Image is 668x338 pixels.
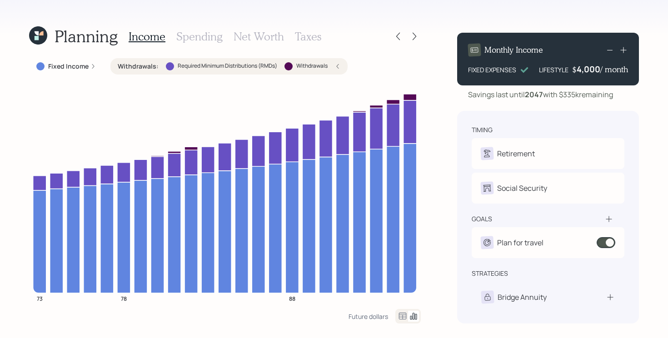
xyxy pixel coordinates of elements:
h1: Planning [55,26,118,46]
h4: Monthly Income [484,45,543,55]
div: Retirement [497,148,535,159]
label: Required Minimum Distributions (RMDs) [178,62,277,70]
div: FIXED EXPENSES [468,65,516,75]
h3: Spending [176,30,223,43]
tspan: 88 [289,294,295,302]
label: Withdrawals [296,62,328,70]
h3: Taxes [295,30,321,43]
div: strategies [472,269,508,278]
h4: $ [572,65,577,75]
div: Social Security [497,183,547,194]
h4: / month [600,65,628,75]
h3: Income [129,30,165,43]
div: Plan for travel [497,237,543,248]
tspan: 73 [37,294,43,302]
b: 2047 [525,89,543,99]
label: Fixed Income [48,62,89,71]
div: Bridge Annuity [498,292,547,303]
div: goals [472,214,492,224]
div: LIFESTYLE [539,65,568,75]
tspan: 78 [121,294,127,302]
div: timing [472,125,493,134]
label: Withdrawals : [118,62,159,71]
div: Savings last until with $335k remaining [468,89,613,100]
div: Future dollars [349,312,388,321]
div: 4,000 [577,64,600,75]
h3: Net Worth [234,30,284,43]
